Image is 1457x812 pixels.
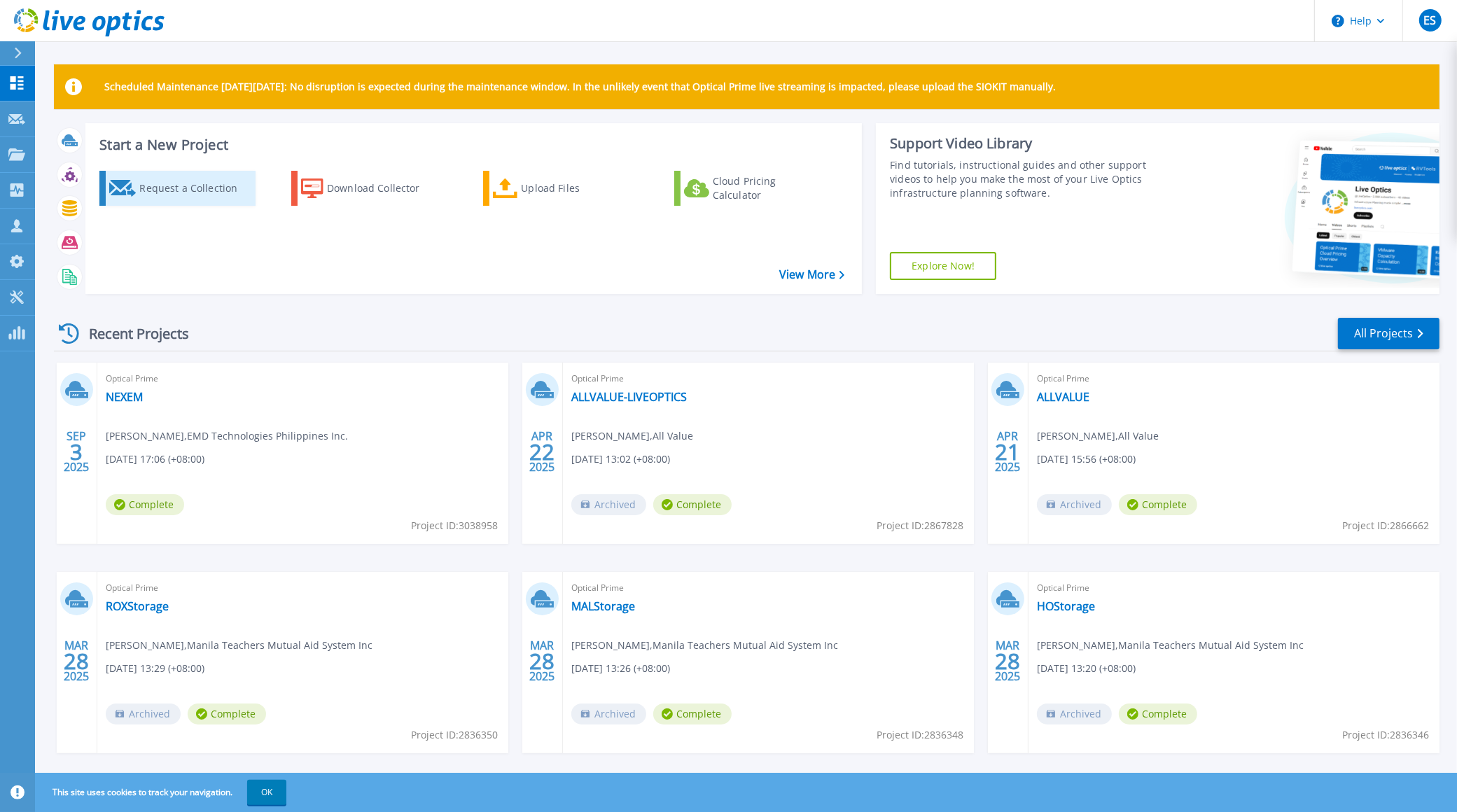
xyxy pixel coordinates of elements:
[327,174,439,202] div: Download Collector
[1037,390,1089,404] a: ALLVALUE
[99,137,844,153] h3: Start a New Project
[653,494,732,515] span: Complete
[529,636,555,687] div: MAR 2025
[106,494,184,515] span: Complete
[106,599,169,613] a: ROXStorage
[106,638,372,653] span: [PERSON_NAME] , Manila Teachers Mutual Aid System Inc
[411,518,498,533] span: Project ID: 3038958
[529,655,555,667] span: 28
[1037,451,1136,467] span: [DATE] 15:56 (+08:00)
[106,428,348,444] span: [PERSON_NAME] , EMD Technologies Philippines Inc.
[106,703,181,724] span: Archived
[571,703,646,724] span: Archived
[571,494,646,515] span: Archived
[106,451,204,467] span: [DATE] 17:06 (+08:00)
[104,81,1056,92] p: Scheduled Maintenance [DATE][DATE]: No disruption is expected during the maintenance window. In t...
[994,426,1021,477] div: APR 2025
[571,661,670,676] span: [DATE] 13:26 (+08:00)
[890,134,1178,153] div: Support Video Library
[99,171,256,206] a: Request a Collection
[890,158,1178,200] div: Find tutorials, instructional guides and other support videos to help you make the most of your L...
[571,451,670,467] span: [DATE] 13:02 (+08:00)
[529,426,555,477] div: APR 2025
[1119,494,1197,515] span: Complete
[1037,371,1431,386] span: Optical Prime
[571,428,693,444] span: [PERSON_NAME] , All Value
[106,580,500,596] span: Optical Prime
[571,599,635,613] a: MALStorage
[188,703,266,724] span: Complete
[779,268,844,281] a: View More
[1037,599,1095,613] a: HOStorage
[1037,638,1304,653] span: [PERSON_NAME] , Manila Teachers Mutual Aid System Inc
[877,727,963,743] span: Project ID: 2836348
[994,636,1021,687] div: MAR 2025
[674,171,830,206] a: Cloud Pricing Calculator
[1119,703,1197,724] span: Complete
[571,371,965,386] span: Optical Prime
[877,518,963,533] span: Project ID: 2867828
[521,174,633,202] div: Upload Files
[1037,580,1431,596] span: Optical Prime
[1338,318,1439,349] a: All Projects
[1342,727,1429,743] span: Project ID: 2836346
[1423,15,1436,26] span: ES
[713,174,825,202] div: Cloud Pricing Calculator
[139,174,251,202] div: Request a Collection
[63,426,90,477] div: SEP 2025
[1037,661,1136,676] span: [DATE] 13:20 (+08:00)
[63,636,90,687] div: MAR 2025
[483,171,639,206] a: Upload Files
[571,638,838,653] span: [PERSON_NAME] , Manila Teachers Mutual Aid System Inc
[411,727,498,743] span: Project ID: 2836350
[1037,703,1112,724] span: Archived
[291,171,447,206] a: Download Collector
[106,661,204,676] span: [DATE] 13:29 (+08:00)
[571,390,687,404] a: ALLVALUE-LIVEOPTICS
[247,780,286,805] button: OK
[106,390,143,404] a: NEXEM
[890,252,996,280] a: Explore Now!
[70,446,83,458] span: 3
[571,580,965,596] span: Optical Prime
[995,446,1020,458] span: 21
[54,316,208,351] div: Recent Projects
[995,655,1020,667] span: 28
[106,371,500,386] span: Optical Prime
[653,703,732,724] span: Complete
[1037,494,1112,515] span: Archived
[64,655,89,667] span: 28
[1037,428,1159,444] span: [PERSON_NAME] , All Value
[529,446,555,458] span: 22
[1342,518,1429,533] span: Project ID: 2866662
[39,780,286,805] span: This site uses cookies to track your navigation.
